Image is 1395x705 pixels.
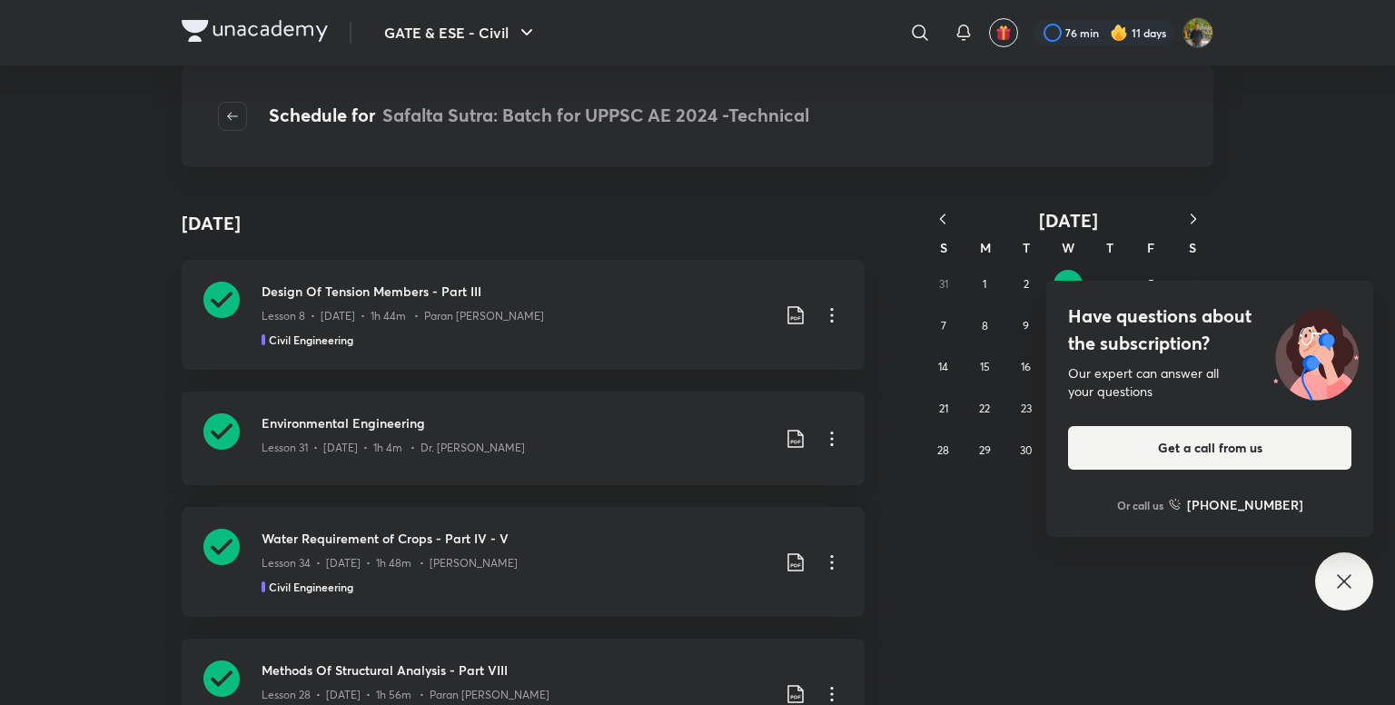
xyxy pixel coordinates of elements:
[939,402,948,415] abbr: September 21, 2025
[970,352,999,382] button: September 15, 2025
[1039,208,1098,233] span: [DATE]
[262,282,770,301] h3: Design Of Tension Members - Part III
[1068,364,1351,401] div: Our expert can answer all your questions
[1107,277,1113,292] abbr: September 4, 2025
[1110,24,1128,42] img: streak
[1012,270,1041,299] button: September 2, 2025
[1147,239,1154,256] abbr: Friday
[1190,277,1196,291] abbr: September 6, 2025
[382,103,809,127] span: Safalta Sutra: Batch for UPPSC AE 2024 -Technical
[182,507,865,617] a: Water Requirement of Crops - Part IV - VLesson 34 • [DATE] • 1h 48m • [PERSON_NAME]Civil Engineering
[1068,426,1351,470] button: Get a call from us
[1189,239,1196,256] abbr: Saturday
[269,102,809,131] h4: Schedule for
[269,332,353,348] h5: Civil Engineering
[1023,239,1030,256] abbr: Tuesday
[929,312,958,341] button: September 7, 2025
[979,402,990,415] abbr: September 22, 2025
[1021,402,1032,415] abbr: September 23, 2025
[1187,495,1303,514] h6: [PHONE_NUMBER]
[995,25,1012,41] img: avatar
[970,270,999,299] button: September 1, 2025
[1259,303,1373,401] img: ttu_illustration_new.svg
[1012,394,1041,423] button: September 23, 2025
[262,687,549,703] p: Lesson 28 • [DATE] • 1h 56m • Paran [PERSON_NAME]
[262,308,544,324] p: Lesson 8 • [DATE] • 1h 44m • Paran [PERSON_NAME]
[1106,239,1113,256] abbr: Thursday
[970,394,999,423] button: September 22, 2025
[269,579,353,595] h5: Civil Engineering
[940,239,947,256] abbr: Sunday
[982,319,988,333] abbr: September 8, 2025
[929,394,958,423] button: September 21, 2025
[929,436,958,465] button: September 28, 2025
[262,413,770,432] h3: Environmental Engineering
[1024,277,1029,291] abbr: September 2, 2025
[1169,495,1303,514] a: [PHONE_NUMBER]
[182,210,241,237] h4: [DATE]
[963,209,1173,232] button: [DATE]
[182,392,865,485] a: Environmental EngineeringLesson 31 • [DATE] • 1h 4m • Dr. [PERSON_NAME]
[182,260,865,370] a: Design Of Tension Members - Part IIILesson 8 • [DATE] • 1h 44m • Paran [PERSON_NAME]Civil Enginee...
[262,555,518,571] p: Lesson 34 • [DATE] • 1h 48m • [PERSON_NAME]
[937,443,949,457] abbr: September 28, 2025
[980,239,991,256] abbr: Monday
[941,319,946,333] abbr: September 7, 2025
[1148,277,1154,291] abbr: September 5, 2025
[1062,239,1074,256] abbr: Wednesday
[1068,303,1351,357] h4: Have questions about the subscription?
[182,20,328,46] a: Company Logo
[373,15,549,51] button: GATE & ESE - Civil
[1012,352,1041,382] button: September 16, 2025
[1137,270,1166,299] button: September 5, 2025
[1012,312,1041,341] button: September 9, 2025
[970,436,999,465] button: September 29, 2025
[970,312,999,341] button: September 8, 2025
[929,352,958,382] button: September 14, 2025
[979,443,991,457] abbr: September 29, 2025
[1117,497,1163,513] p: Or call us
[262,440,525,456] p: Lesson 31 • [DATE] • 1h 4m • Dr. [PERSON_NAME]
[1020,443,1032,457] abbr: September 30, 2025
[1095,270,1124,299] button: September 4, 2025
[1021,360,1031,373] abbr: September 16, 2025
[938,360,948,373] abbr: September 14, 2025
[1182,17,1213,48] img: shubham rawat
[983,277,986,291] abbr: September 1, 2025
[1023,319,1029,333] abbr: September 9, 2025
[1054,270,1083,299] button: September 3, 2025
[989,18,1018,47] button: avatar
[182,20,328,42] img: Company Logo
[980,360,990,373] abbr: September 15, 2025
[1012,436,1041,465] button: September 30, 2025
[262,529,770,548] h3: Water Requirement of Crops - Part IV - V
[1065,277,1072,292] abbr: September 3, 2025
[262,660,770,680] h3: Methods Of Structural Analysis - Part VIII
[1178,270,1207,299] button: September 6, 2025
